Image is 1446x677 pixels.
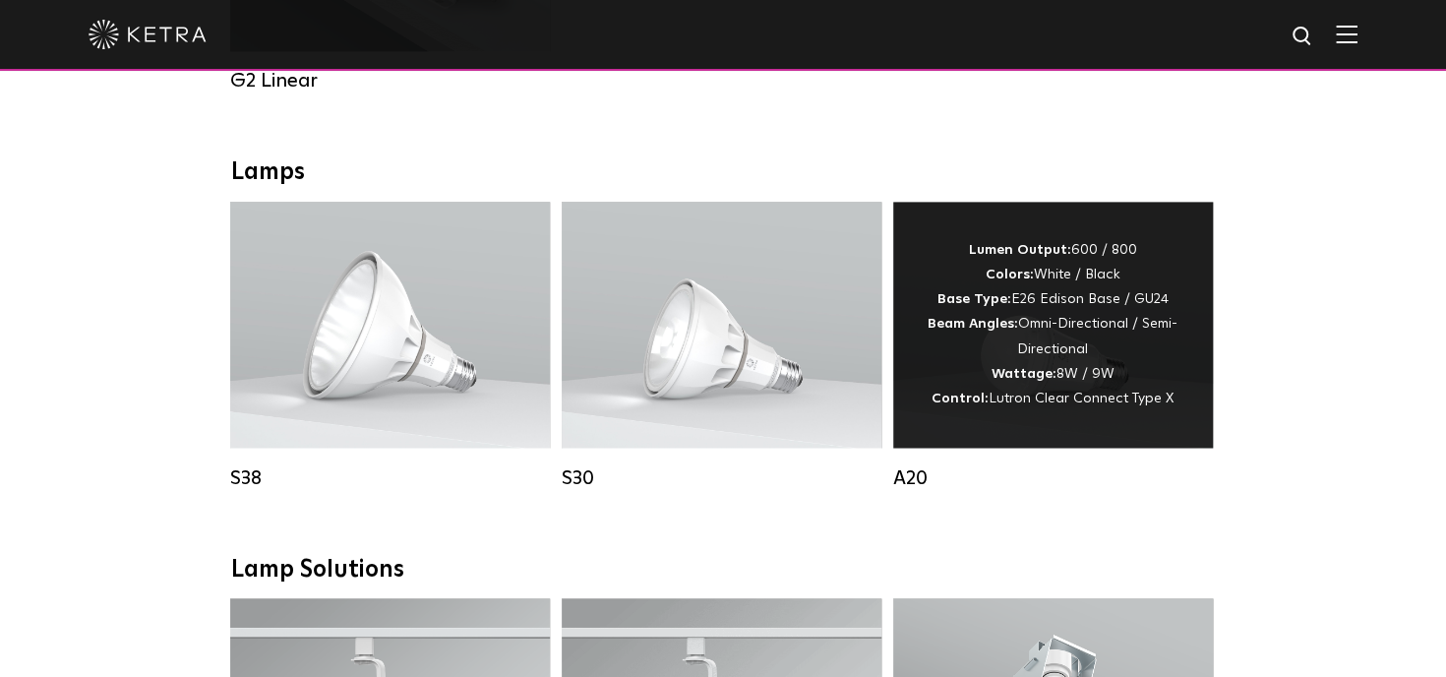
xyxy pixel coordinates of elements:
strong: Control: [932,392,989,405]
div: Lamps [231,158,1215,187]
img: Hamburger%20Nav.svg [1336,25,1357,43]
strong: Lumen Output: [969,243,1071,257]
strong: Colors: [986,268,1034,281]
a: A20 Lumen Output:600 / 800Colors:White / BlackBase Type:E26 Edison Base / GU24Beam Angles:Omni-Di... [893,202,1213,489]
a: S30 Lumen Output:1100Colors:White / BlackBase Type:E26 Edison Base / GU24Beam Angles:15° / 25° / ... [562,202,881,489]
img: ketra-logo-2019-white [89,20,207,49]
div: 600 / 800 White / Black E26 Edison Base / GU24 Omni-Directional / Semi-Directional 8W / 9W [923,238,1183,411]
div: S38 [230,465,550,489]
strong: Beam Angles: [928,317,1018,331]
div: S30 [562,465,881,489]
div: G2 Linear [230,69,550,92]
div: Lamp Solutions [231,555,1215,584]
div: A20 [893,465,1213,489]
strong: Base Type: [937,292,1011,306]
img: search icon [1291,25,1315,49]
a: S38 Lumen Output:1100Colors:White / BlackBase Type:E26 Edison Base / GU24Beam Angles:10° / 25° / ... [230,202,550,489]
span: Lutron Clear Connect Type X [989,392,1174,405]
strong: Wattage: [992,367,1056,381]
